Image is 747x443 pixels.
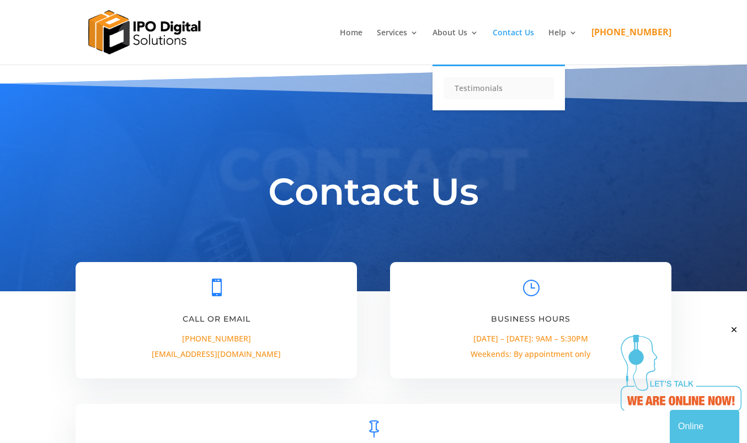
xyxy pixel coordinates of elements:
[182,333,251,344] span: [PHONE_NUMBER]
[491,314,570,324] span: Business Hours
[74,139,672,204] h3: Contact
[444,77,554,99] a: Testimonials
[522,279,540,296] span: }
[183,314,250,324] span: Call or Email
[152,349,281,359] span: [EMAIL_ADDRESS][DOMAIN_NAME]
[471,349,590,359] span: Weekends: By appointment only
[548,29,577,65] a: Help
[340,29,362,65] a: Home
[365,420,382,438] span: 
[621,325,741,410] iframe: chat widget
[670,408,741,443] iframe: chat widget
[473,333,588,344] span: [DATE] – [DATE]: 9AM – 5:30PM
[377,29,418,65] a: Services
[591,28,671,64] a: [PHONE_NUMBER]
[433,29,478,65] a: About Us
[493,29,534,65] a: Contact Us
[74,167,672,221] h1: Contact Us
[207,279,225,296] span: 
